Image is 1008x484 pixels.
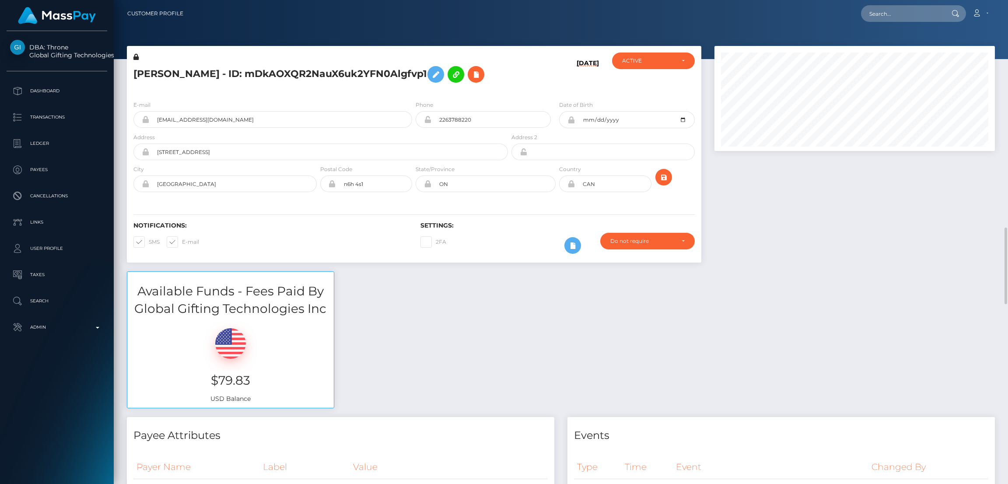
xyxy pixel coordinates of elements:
th: Type [574,455,622,479]
h3: $79.83 [134,372,327,389]
label: Address 2 [511,133,537,141]
a: Ledger [7,133,107,154]
label: Phone [416,101,433,109]
label: 2FA [420,236,446,248]
span: DBA: Throne Global Gifting Technologies Inc [7,43,107,59]
label: City [133,165,144,173]
h4: Payee Attributes [133,428,548,443]
label: E-mail [167,236,199,248]
img: USD.png [215,328,246,359]
p: Admin [10,321,104,334]
a: Admin [7,316,107,338]
div: Do not require [610,238,675,245]
a: Links [7,211,107,233]
p: Cancellations [10,189,104,203]
label: Postal Code [320,165,352,173]
label: SMS [133,236,160,248]
div: ACTIVE [622,57,675,64]
p: Links [10,216,104,229]
div: USD Balance [127,317,334,408]
th: Label [260,455,350,479]
th: Changed By [868,455,988,479]
h4: Events [574,428,988,443]
button: ACTIVE [612,53,695,69]
a: Taxes [7,264,107,286]
p: Dashboard [10,84,104,98]
a: Transactions [7,106,107,128]
h3: Available Funds - Fees Paid By Global Gifting Technologies Inc [127,283,334,317]
p: Search [10,295,104,308]
p: Payees [10,163,104,176]
h6: Settings: [420,222,694,229]
label: E-mail [133,101,150,109]
input: Search... [861,5,943,22]
th: Value [350,455,548,479]
a: Customer Profile [127,4,183,23]
button: Do not require [600,233,695,249]
a: Search [7,290,107,312]
p: Transactions [10,111,104,124]
th: Payer Name [133,455,260,479]
img: MassPay Logo [18,7,96,24]
th: Time [622,455,672,479]
h6: [DATE] [577,60,599,90]
label: Country [559,165,581,173]
h6: Notifications: [133,222,407,229]
h5: [PERSON_NAME] - ID: mDkAOXQR2NauX6uk2YFN0Algfvp1 [133,62,503,87]
a: Payees [7,159,107,181]
p: Ledger [10,137,104,150]
label: State/Province [416,165,455,173]
a: User Profile [7,238,107,260]
img: Global Gifting Technologies Inc [10,40,25,55]
p: Taxes [10,268,104,281]
a: Cancellations [7,185,107,207]
label: Date of Birth [559,101,593,109]
label: Address [133,133,155,141]
a: Dashboard [7,80,107,102]
th: Event [673,455,868,479]
p: User Profile [10,242,104,255]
